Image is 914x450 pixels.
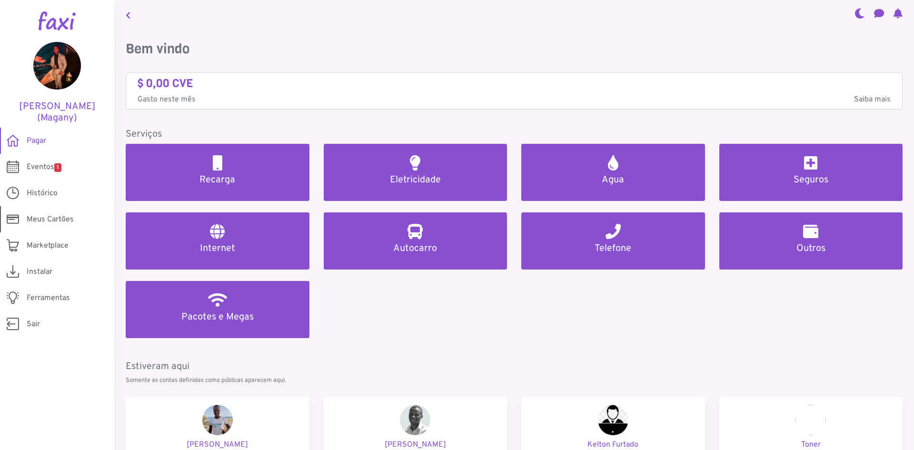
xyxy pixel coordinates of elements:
img: Toner [795,405,826,435]
h5: Seguros [731,174,892,186]
a: [PERSON_NAME] (Magany) [14,42,100,124]
a: Internet [126,212,309,270]
a: Outros [719,212,903,270]
h5: Telefone [533,243,694,254]
a: Recarga [126,144,309,201]
h5: Pacotes e Megas [137,311,298,323]
h5: Outros [731,243,892,254]
h5: [PERSON_NAME] (Magany) [14,101,100,124]
span: Saiba mais [854,94,891,105]
h4: $ 0,00 CVE [138,77,891,90]
span: Meus Cartões [27,214,74,225]
h5: Serviços [126,129,903,140]
a: Eletricidade [324,144,507,201]
span: Histórico [27,188,58,199]
a: $ 0,00 CVE Gasto neste mêsSaiba mais [138,77,891,106]
h3: Bem vindo [126,41,903,57]
a: Autocarro [324,212,507,270]
span: Eventos [27,161,61,173]
a: Pacotes e Megas [126,281,309,338]
img: Cé Fernandes [202,405,233,435]
a: Telefone [521,212,705,270]
h5: Agua [533,174,694,186]
h5: Estiveram aqui [126,361,903,372]
h5: Eletricidade [335,174,496,186]
span: Pagar [27,135,46,147]
img: Kelton Furtado [598,405,628,435]
a: Agua [521,144,705,201]
span: Instalar [27,266,52,278]
h5: Autocarro [335,243,496,254]
span: Ferramentas [27,292,70,304]
span: Sair [27,319,40,330]
a: Seguros [719,144,903,201]
p: Gasto neste mês [138,94,891,105]
img: jailson silva [400,405,430,435]
h5: Recarga [137,174,298,186]
p: Somente as contas definidas como públicas aparecem aqui. [126,376,903,385]
span: 1 [54,163,61,172]
h5: Internet [137,243,298,254]
span: Marketplace [27,240,69,251]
